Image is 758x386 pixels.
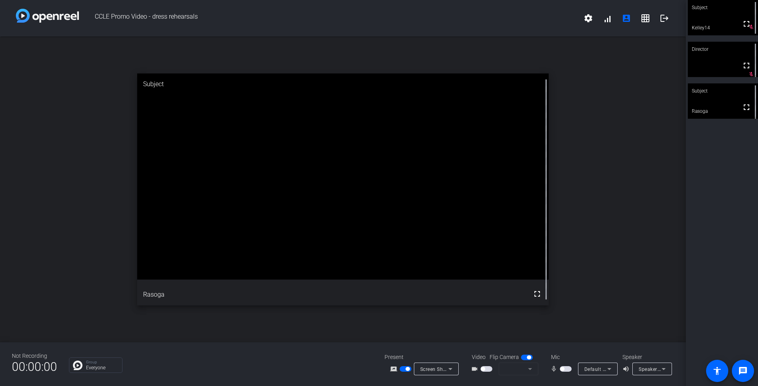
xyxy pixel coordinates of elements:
[12,357,57,376] span: 00:00:00
[742,19,751,29] mat-icon: fullscreen
[742,102,751,112] mat-icon: fullscreen
[688,42,758,57] div: Director
[490,353,519,361] span: Flip Camera
[137,73,549,95] div: Subject
[86,365,118,370] p: Everyone
[543,353,622,361] div: Mic
[584,14,593,23] mat-icon: settings
[79,9,579,28] span: CCLE Promo Video - dress rehearsals
[532,289,542,299] mat-icon: fullscreen
[471,364,480,374] mat-icon: videocam_outline
[598,9,617,28] button: signal_cellular_alt
[688,83,758,98] div: Subject
[660,14,669,23] mat-icon: logout
[622,14,631,23] mat-icon: account_box
[584,366,754,372] span: Default - Microphone Array (Intel® Smart Sound Technology (Intel® SST))
[420,366,455,372] span: Screen Sharing
[622,364,632,374] mat-icon: volume_up
[622,353,670,361] div: Speaker
[86,360,118,364] p: Group
[73,361,82,370] img: Chat Icon
[16,9,79,23] img: white-gradient.svg
[641,14,650,23] mat-icon: grid_on
[12,352,57,360] div: Not Recording
[385,353,464,361] div: Present
[472,353,486,361] span: Video
[712,366,722,376] mat-icon: accessibility
[550,364,560,374] mat-icon: mic_none
[742,61,751,70] mat-icon: fullscreen
[639,366,709,372] span: Speakers (2- Realtek(R) Audio)
[738,366,748,376] mat-icon: message
[390,364,400,374] mat-icon: screen_share_outline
